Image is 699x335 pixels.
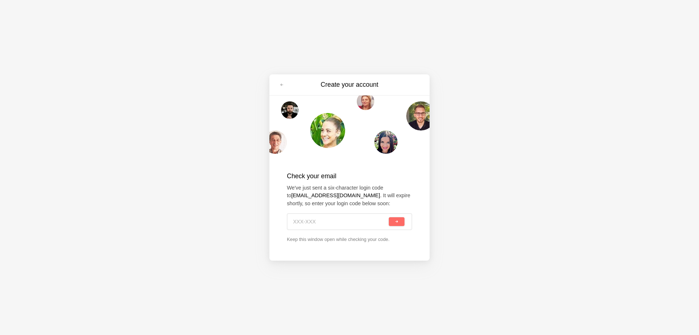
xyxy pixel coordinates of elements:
[287,171,412,181] h2: Check your email
[288,80,411,89] h3: Create your account
[287,184,412,208] p: We've just sent a six-character login code to . It will expire shortly, so enter your login code ...
[291,192,380,198] strong: [EMAIL_ADDRESS][DOMAIN_NAME]
[287,236,412,243] p: Keep this window open while checking your code.
[293,214,387,230] input: XXX-XXX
